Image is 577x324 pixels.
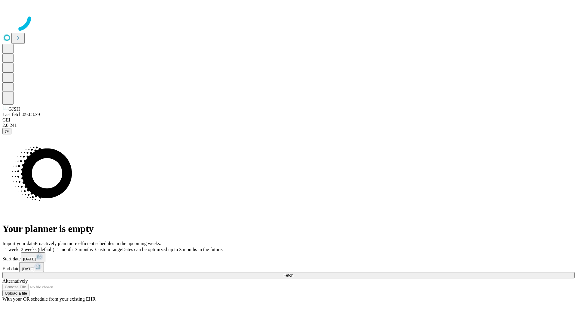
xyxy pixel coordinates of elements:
[2,117,575,123] div: GEI
[57,247,73,252] span: 1 month
[122,247,223,252] span: Dates can be optimized up to 3 months in the future.
[2,112,40,117] span: Last fetch: 09:08:39
[2,290,29,296] button: Upload a file
[22,267,34,271] span: [DATE]
[8,106,20,112] span: GJSH
[5,129,9,133] span: @
[19,262,44,272] button: [DATE]
[2,241,35,246] span: Import your data
[2,278,28,283] span: Alternatively
[2,262,575,272] div: End date
[35,241,161,246] span: Proactively plan more efficient schedules in the upcoming weeks.
[2,123,575,128] div: 2.0.241
[21,252,45,262] button: [DATE]
[2,296,96,301] span: With your OR schedule from your existing EHR
[2,128,11,134] button: @
[2,252,575,262] div: Start date
[23,257,36,261] span: [DATE]
[2,272,575,278] button: Fetch
[21,247,54,252] span: 2 weeks (default)
[2,223,575,234] h1: Your planner is empty
[95,247,122,252] span: Custom range
[283,273,293,277] span: Fetch
[5,247,19,252] span: 1 week
[75,247,93,252] span: 3 months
